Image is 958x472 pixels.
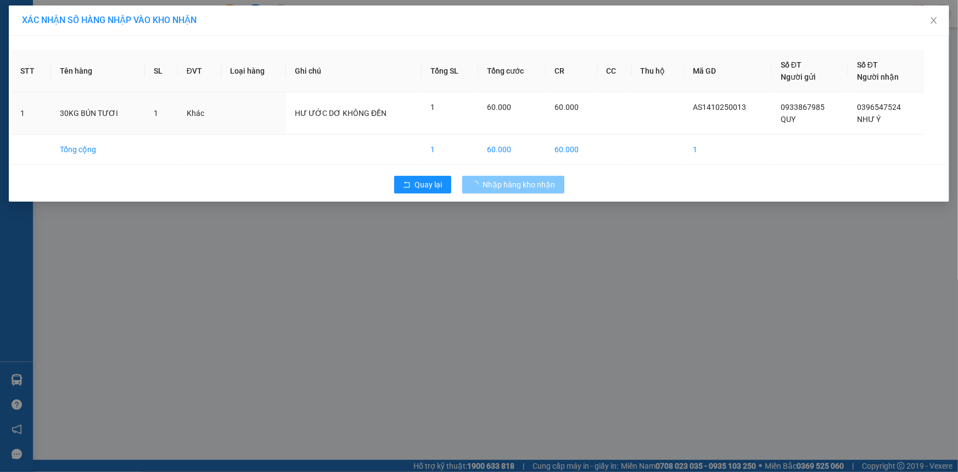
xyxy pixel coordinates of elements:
th: Thu hộ [632,50,685,92]
td: 1 [12,92,51,135]
th: Tổng cước [478,50,546,92]
span: Quay lại [415,179,442,191]
img: logo.jpg [14,14,69,69]
button: Nhập hàng kho nhận [462,176,564,193]
span: XÁC NHẬN SỐ HÀNG NHẬP VÀO KHO NHẬN [22,15,197,25]
span: loading [471,181,483,188]
td: Khác [178,92,221,135]
button: Close [918,5,949,36]
span: Nhập hàng kho nhận [483,179,556,191]
span: 1 [430,103,435,112]
th: SL [145,50,178,92]
span: QUY [781,115,795,124]
th: STT [12,50,51,92]
button: rollbackQuay lại [394,176,451,193]
li: Hotline: 1900 8153 [103,41,459,54]
td: 1 [422,135,478,165]
th: Ghi chú [286,50,422,92]
span: 60.000 [554,103,579,112]
span: 0933867985 [781,103,825,112]
span: AS1410250013 [693,103,746,112]
span: close [929,16,938,25]
b: GỬI : PV [GEOGRAPHIC_DATA] [14,80,164,116]
td: 60.000 [546,135,597,165]
td: 1 [684,135,772,165]
span: Người gửi [781,73,816,81]
td: 30KG BÚN TƯƠI [51,92,145,135]
span: HƯ ƯỚC DƠ KHÔNG ĐỀN [295,109,386,118]
span: Người nhận [857,73,899,81]
span: 1 [154,109,158,118]
span: rollback [403,181,411,190]
span: 60.000 [487,103,511,112]
span: 0396547524 [857,103,901,112]
th: Loại hàng [221,50,286,92]
th: CR [546,50,597,92]
th: Tên hàng [51,50,145,92]
span: Số ĐT [781,60,802,69]
td: 60.000 [478,135,546,165]
th: Mã GD [684,50,772,92]
th: ĐVT [178,50,221,92]
span: NHƯ Ý [857,115,881,124]
th: CC [597,50,631,92]
li: [STREET_ADDRESS][PERSON_NAME]. [GEOGRAPHIC_DATA], Tỉnh [GEOGRAPHIC_DATA] [103,27,459,41]
td: Tổng cộng [51,135,145,165]
span: Số ĐT [857,60,878,69]
th: Tổng SL [422,50,478,92]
